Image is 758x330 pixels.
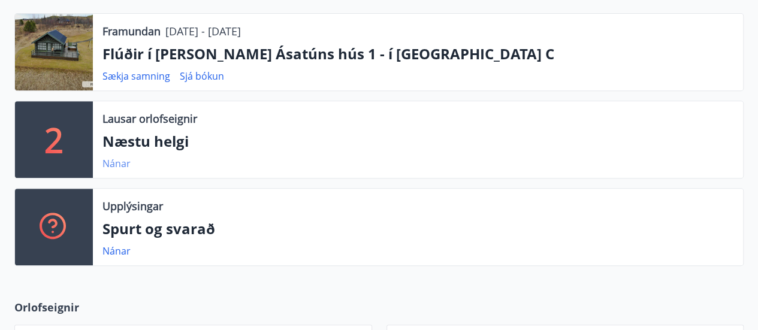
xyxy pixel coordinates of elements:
p: [DATE] - [DATE] [165,23,241,39]
p: Framundan [102,23,161,39]
p: 2 [44,117,64,162]
a: Nánar [102,157,131,170]
p: Upplýsingar [102,198,163,214]
p: Flúðir í [PERSON_NAME] Ásatúns hús 1 - í [GEOGRAPHIC_DATA] C [102,44,733,64]
a: Nánar [102,244,131,258]
a: Sækja samning [102,69,170,83]
a: Sjá bókun [180,69,224,83]
p: Spurt og svarað [102,219,733,239]
span: Orlofseignir [14,299,79,315]
p: Næstu helgi [102,131,733,152]
p: Lausar orlofseignir [102,111,197,126]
